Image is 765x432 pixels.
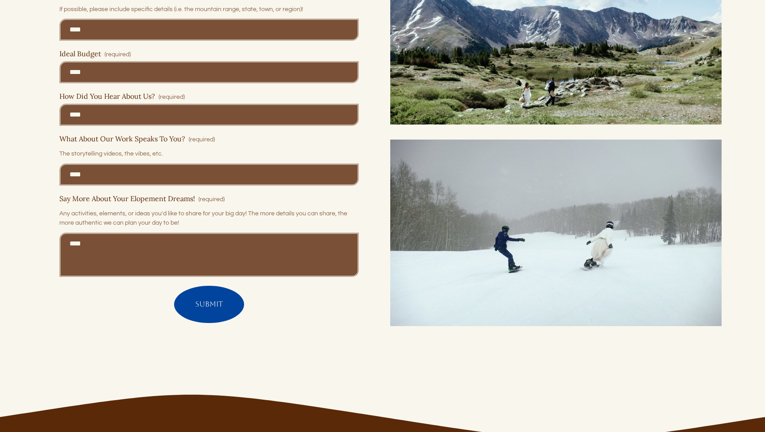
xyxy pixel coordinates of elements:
span: Say More About Your Elopement Dreams! [59,195,195,203]
span: What About Our Work Speaks To You? [59,135,185,143]
p: Any activities, elements, or ideas you'd like to share for your big day! The more details you can... [59,206,359,231]
span: Ideal Budget [59,50,101,58]
span: How Did You Hear About Us? [59,92,155,101]
span: (required) [189,135,215,144]
p: If possible, please include specific details (i.e. the mountain range, state, town, or region)! [59,2,359,17]
p: The storytelling videos, the vibes, etc. [59,146,359,162]
span: (required) [198,195,225,204]
button: Submit [174,286,244,323]
span: (required) [105,50,131,59]
span: (required) [159,93,185,102]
